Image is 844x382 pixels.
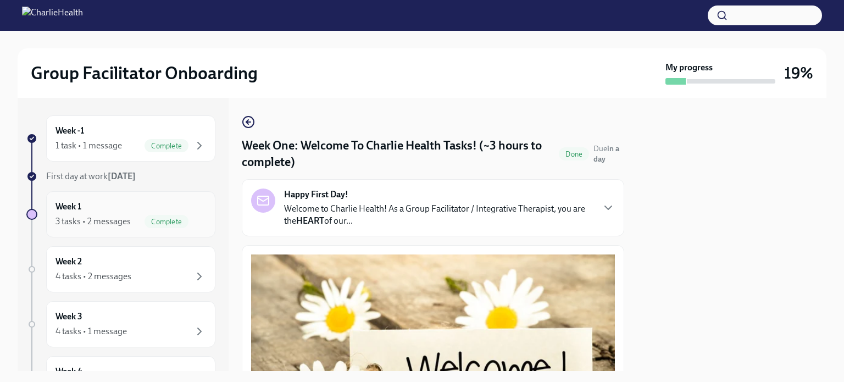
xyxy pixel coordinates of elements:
[26,246,215,292] a: Week 24 tasks • 2 messages
[108,171,136,181] strong: [DATE]
[26,115,215,162] a: Week -11 task • 1 messageComplete
[55,256,82,268] h6: Week 2
[784,63,813,83] h3: 19%
[296,215,324,226] strong: HEART
[55,270,131,283] div: 4 tasks • 2 messages
[145,218,188,226] span: Complete
[593,144,619,164] span: Due
[55,140,122,152] div: 1 task • 1 message
[284,203,593,227] p: Welcome to Charlie Health! As a Group Facilitator / Integrative Therapist, you are the of our...
[55,325,127,337] div: 4 tasks • 1 message
[55,201,81,213] h6: Week 1
[242,137,554,170] h4: Week One: Welcome To Charlie Health Tasks! (~3 hours to complete)
[26,170,215,182] a: First day at work[DATE]
[284,189,348,201] strong: Happy First Day!
[22,7,83,24] img: CharlieHealth
[26,301,215,347] a: Week 34 tasks • 1 message
[593,144,619,164] strong: in a day
[26,191,215,237] a: Week 13 tasks • 2 messagesComplete
[46,171,136,181] span: First day at work
[55,366,82,378] h6: Week 4
[145,142,188,150] span: Complete
[31,62,258,84] h2: Group Facilitator Onboarding
[55,311,82,323] h6: Week 3
[559,150,589,158] span: Done
[593,143,624,164] span: September 22nd, 2025 10:00
[665,62,713,74] strong: My progress
[55,215,131,228] div: 3 tasks • 2 messages
[55,125,84,137] h6: Week -1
